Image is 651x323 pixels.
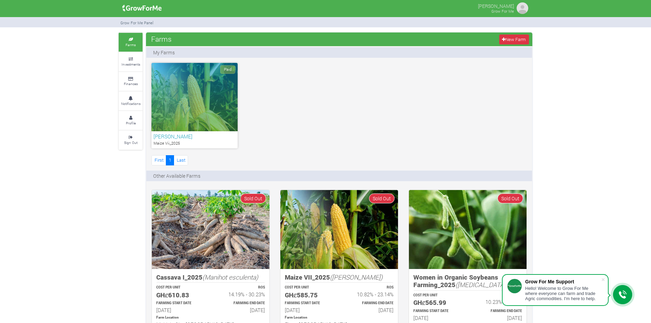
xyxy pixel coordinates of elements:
a: Notifications [119,92,143,110]
p: Estimated Farming End Date [345,301,394,306]
img: growforme image [152,190,269,269]
small: Notifications [121,101,141,106]
p: My Farms [153,49,175,56]
i: ([PERSON_NAME]) [330,273,383,281]
small: Finances [124,81,138,86]
small: Profile [126,121,136,125]
h6: [DATE] [156,307,204,313]
h6: 14.19% - 30.23% [217,291,265,297]
p: Location of Farm [285,315,394,320]
p: Estimated Farming End Date [217,301,265,306]
img: growforme image [516,1,529,15]
img: growforme image [409,190,527,269]
h5: GHȼ610.83 [156,291,204,299]
span: Sold Out [369,193,395,203]
h6: [PERSON_NAME] [154,133,236,139]
a: New Farm [499,35,529,44]
p: ROS [345,285,394,290]
div: Grow For Me Support [525,279,601,284]
a: Sign Out [119,131,143,149]
h5: GHȼ565.99 [413,299,462,307]
p: Estimated Farming Start Date [413,309,462,314]
p: Maize Vii_2025 [154,140,236,146]
small: Sign Out [124,140,137,145]
h6: [DATE] [345,307,394,313]
a: First [151,155,166,165]
span: Farms [149,32,173,46]
p: Estimated Farming Start Date [285,301,333,306]
small: Grow For Me [491,9,514,14]
p: ROS [474,293,522,298]
span: Sold Out [240,193,266,203]
h6: [DATE] [217,307,265,313]
p: Estimated Farming End Date [474,309,522,314]
img: growforme image [120,1,164,15]
a: Paid [PERSON_NAME] Maize Vii_2025 [151,63,238,148]
h6: 10.23% - 23.48% [474,299,522,305]
p: COST PER UNIT [413,293,462,298]
h5: GHȼ585.75 [285,291,333,299]
i: (Manihot esculenta) [202,273,258,281]
p: Estimated Farming Start Date [156,301,204,306]
small: Grow For Me Panel [120,20,154,25]
a: Investments [119,52,143,71]
p: Other Available Farms [153,172,200,179]
i: ([MEDICAL_DATA] max) [455,280,522,289]
h6: 10.82% - 23.14% [345,291,394,297]
a: Last [174,155,188,165]
small: Investments [121,62,140,67]
h5: Cassava I_2025 [156,273,265,281]
span: Paid [220,65,235,74]
p: [PERSON_NAME] [478,1,514,10]
a: Finances [119,72,143,91]
nav: Page Navigation [151,155,188,165]
p: Location of Farm [156,315,265,320]
img: growforme image [280,190,398,269]
h6: [DATE] [285,307,333,313]
a: Farms [119,33,143,52]
p: COST PER UNIT [156,285,204,290]
div: Hello! Welcome to Grow For Me where everyone can farm and trade Agric commodities. I'm here to help. [525,286,601,301]
a: Profile [119,111,143,130]
h5: Women in Organic Soybeans Farming_2025 [413,273,522,289]
p: ROS [217,285,265,290]
a: 1 [166,155,174,165]
h5: Maize VII_2025 [285,273,394,281]
span: Sold Out [497,193,523,203]
h6: [DATE] [413,315,462,321]
p: COST PER UNIT [285,285,333,290]
small: Farms [125,42,136,47]
h6: [DATE] [474,315,522,321]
